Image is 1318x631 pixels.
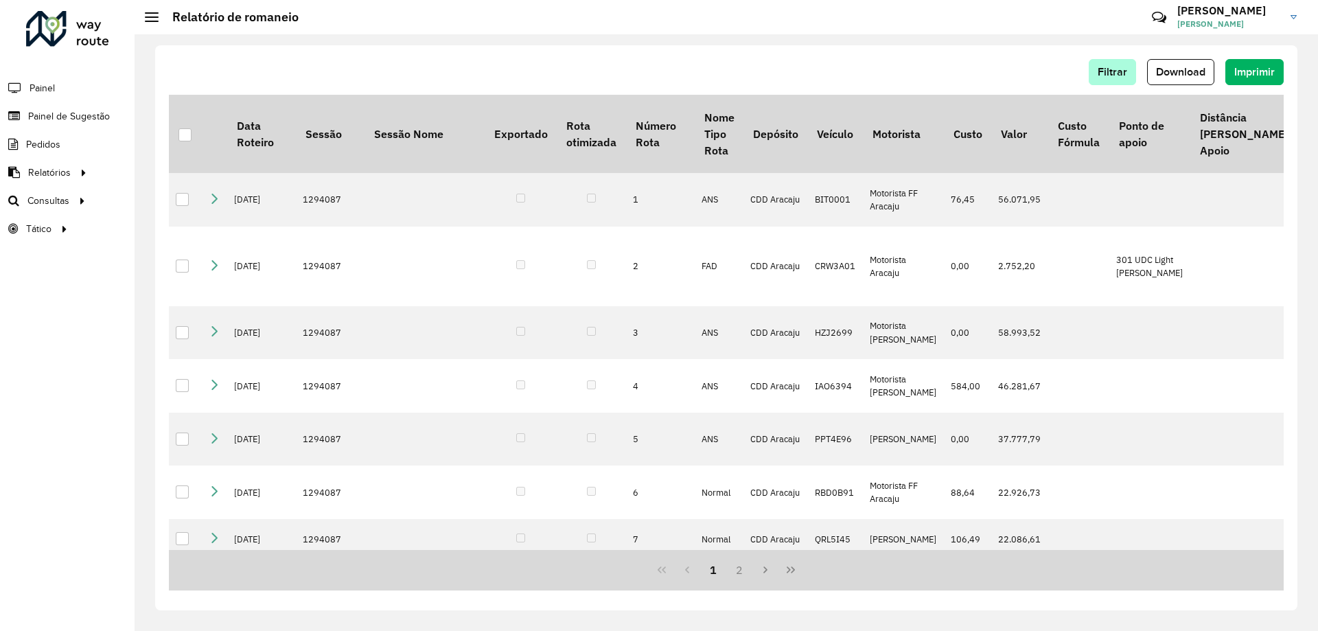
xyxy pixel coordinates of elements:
td: 58.993,52 [991,306,1048,360]
td: [DATE] [227,173,296,227]
td: 37.777,79 [991,413,1048,466]
td: 6 [626,466,695,519]
span: Relatórios [28,165,71,180]
th: Valor [991,95,1048,173]
td: [PERSON_NAME] [863,519,944,559]
td: IAO6394 [808,359,863,413]
th: Número Rota [626,95,695,173]
td: PPT4E96 [808,413,863,466]
td: 2 [626,227,695,306]
a: Contato Rápido [1144,3,1174,32]
td: CDD Aracaju [743,519,807,559]
h3: [PERSON_NAME] [1177,4,1280,17]
td: Motorista Aracaju [863,227,944,306]
span: Filtrar [1098,66,1127,78]
span: Tático [26,222,51,236]
td: [DATE] [227,519,296,559]
td: ANS [695,359,743,413]
td: CDD Aracaju [743,466,807,519]
td: 3 [626,306,695,360]
button: Next Page [752,557,778,583]
td: 0,00 [944,227,991,306]
td: 1294087 [296,173,365,227]
td: Motorista FF Aracaju [863,173,944,227]
td: Motorista [PERSON_NAME] [863,359,944,413]
td: 2.752,20 [991,227,1048,306]
td: CDD Aracaju [743,227,807,306]
th: Distância [PERSON_NAME] Apoio [1190,95,1297,173]
span: Download [1156,66,1205,78]
td: Motorista [PERSON_NAME] [863,306,944,360]
td: [DATE] [227,306,296,360]
td: [DATE] [227,359,296,413]
td: 88,64 [944,466,991,519]
th: Custo [944,95,991,173]
td: 1294087 [296,306,365,360]
td: CDD Aracaju [743,173,807,227]
td: 0,00 [944,413,991,466]
th: Exportado [485,95,557,173]
td: ANS [695,413,743,466]
button: 2 [726,557,752,583]
td: ANS [695,306,743,360]
td: 1294087 [296,227,365,306]
td: 22.926,73 [991,466,1048,519]
th: Data Roteiro [227,95,296,173]
th: Sessão [296,95,365,173]
th: Veículo [808,95,863,173]
td: 1294087 [296,359,365,413]
td: 1294087 [296,519,365,559]
th: Ponto de apoio [1109,95,1190,173]
td: HZJ2699 [808,306,863,360]
th: Depósito [743,95,807,173]
td: Normal [695,466,743,519]
td: 56.071,95 [991,173,1048,227]
td: 1 [626,173,695,227]
td: 584,00 [944,359,991,413]
th: Nome Tipo Rota [695,95,743,173]
td: 76,45 [944,173,991,227]
span: Pedidos [26,137,60,152]
td: 106,49 [944,519,991,559]
td: CRW3A01 [808,227,863,306]
td: BIT0001 [808,173,863,227]
span: Consultas [27,194,69,208]
button: Imprimir [1225,59,1284,85]
td: [DATE] [227,413,296,466]
th: Motorista [863,95,944,173]
button: Download [1147,59,1214,85]
th: Rota otimizada [557,95,625,173]
td: 1294087 [296,413,365,466]
button: Filtrar [1089,59,1136,85]
td: FAD [695,227,743,306]
td: QRL5I45 [808,519,863,559]
td: CDD Aracaju [743,306,807,360]
td: CDD Aracaju [743,359,807,413]
td: 46.281,67 [991,359,1048,413]
td: 7 [626,519,695,559]
span: Painel [30,81,55,95]
td: Motorista FF Aracaju [863,466,944,519]
td: [DATE] [227,227,296,306]
td: 22.086,61 [991,519,1048,559]
h2: Relatório de romaneio [159,10,299,25]
td: ANS [695,173,743,227]
td: Normal [695,519,743,559]
td: 4 [626,359,695,413]
td: 301 UDC Light [PERSON_NAME] [1109,227,1190,306]
th: Sessão Nome [365,95,485,173]
span: [PERSON_NAME] [1177,18,1280,30]
td: 0,00 [944,306,991,360]
td: [PERSON_NAME] [863,413,944,466]
td: RBD0B91 [808,466,863,519]
button: Last Page [778,557,804,583]
td: 1294087 [296,466,365,519]
td: CDD Aracaju [743,413,807,466]
th: Custo Fórmula [1048,95,1109,173]
span: Painel de Sugestão [28,109,110,124]
button: 1 [700,557,726,583]
span: Imprimir [1234,66,1275,78]
td: [DATE] [227,466,296,519]
td: 5 [626,413,695,466]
